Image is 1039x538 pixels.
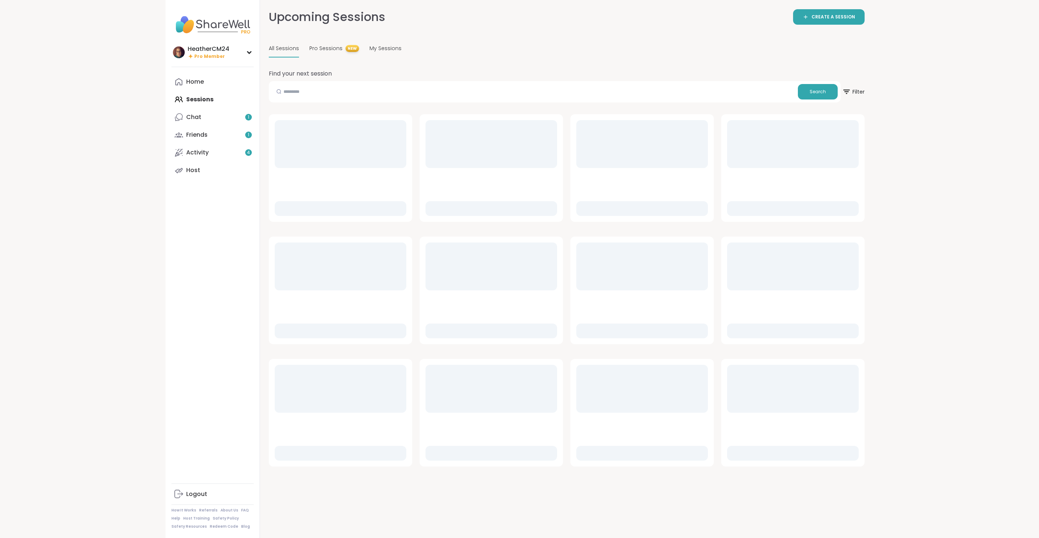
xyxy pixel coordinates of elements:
[171,108,254,126] a: Chat1
[186,149,209,157] div: Activity
[183,516,210,521] a: Host Training
[213,516,239,521] a: Safety Policy
[171,73,254,91] a: Home
[842,81,865,102] button: Filter
[171,524,207,529] a: Safety Resources
[171,485,254,503] a: Logout
[171,12,254,38] img: ShareWell Nav Logo
[188,45,229,53] div: HeatherCM24
[186,131,208,139] div: Friends
[186,166,200,174] div: Host
[186,113,201,121] div: Chat
[171,508,196,513] a: How It Works
[210,524,238,529] a: Redeem Code
[248,114,249,120] span: 1
[171,126,254,144] a: Friends1
[173,46,185,58] img: HeatherCM24
[171,516,180,521] a: Help
[248,132,249,138] span: 1
[199,508,218,513] a: Referrals
[171,144,254,161] a: Activity4
[810,88,826,95] span: Search
[269,45,299,52] span: All Sessions
[186,490,207,498] div: Logout
[269,9,385,25] h2: Upcoming Sessions
[241,524,250,529] a: Blog
[793,9,865,25] a: CREATE A SESSION
[171,161,254,179] a: Host
[269,69,332,78] h2: Find your next session
[369,45,402,52] span: My Sessions
[842,83,865,101] span: Filter
[309,45,343,52] span: Pro Sessions
[241,508,249,513] a: FAQ
[345,45,359,52] span: NEW
[194,53,225,60] span: Pro Member
[798,84,838,99] button: Search
[186,78,204,86] div: Home
[812,14,855,20] span: CREATE A SESSION
[247,150,250,156] span: 4
[220,508,238,513] a: About Us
